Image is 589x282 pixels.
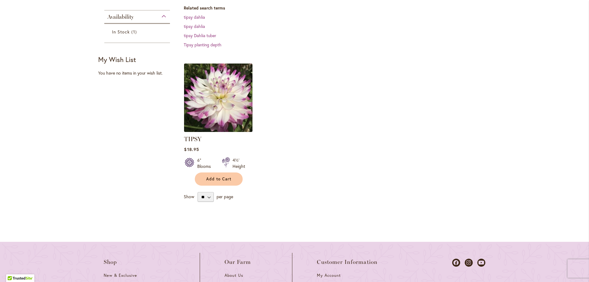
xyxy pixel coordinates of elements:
a: tipsy dahlia [184,14,205,20]
span: Our Farm [225,259,251,265]
iframe: Launch Accessibility Center [5,260,22,277]
span: 1 [131,29,138,35]
span: per page [217,194,233,199]
span: Add to Cart [206,176,231,182]
a: In Stock 1 [112,29,164,35]
span: My Account [317,273,341,278]
a: Tipsy planting depth [184,42,221,48]
div: 4½' Height [233,157,245,169]
a: tipsy Dahlia tuber [184,33,216,38]
img: TIPSY [183,62,254,133]
div: 6" Blooms [197,157,214,169]
a: Dahlias on Facebook [452,259,460,267]
span: Customer Information [317,259,378,265]
a: Dahlias on Instagram [465,259,473,267]
a: TIPSY [184,135,202,143]
a: tipsy dahlia [184,23,205,29]
a: Dahlias on Youtube [477,259,485,267]
span: Show [184,194,194,199]
div: You have no items in your wish list. [98,70,180,76]
dt: Related search terms [184,5,491,11]
span: Availability [107,14,134,20]
span: Shop [104,259,117,265]
button: Add to Cart [195,172,243,186]
span: New & Exclusive [104,273,137,278]
a: TIPSY [184,127,252,133]
strong: My Wish List [98,55,136,64]
span: $18.95 [184,146,199,152]
span: About Us [225,273,243,278]
span: In Stock [112,29,130,35]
